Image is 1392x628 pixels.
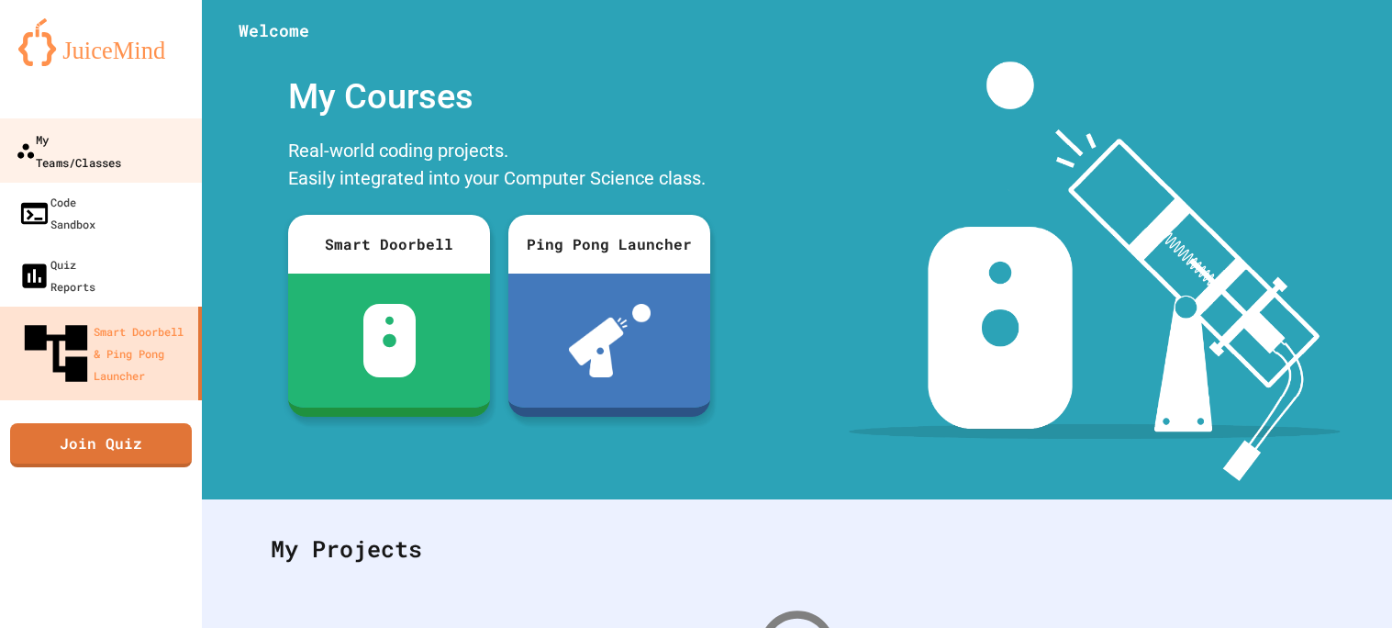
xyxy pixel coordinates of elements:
[18,18,184,66] img: logo-orange.svg
[18,253,95,297] div: Quiz Reports
[279,62,719,132] div: My Courses
[508,215,710,274] div: Ping Pong Launcher
[18,316,191,391] div: Smart Doorbell & Ping Pong Launcher
[363,304,416,377] img: sdb-white.svg
[18,191,95,235] div: Code Sandbox
[252,513,1342,585] div: My Projects
[16,128,121,173] div: My Teams/Classes
[279,132,719,201] div: Real-world coding projects. Easily integrated into your Computer Science class.
[569,304,651,377] img: ppl-with-ball.png
[849,62,1341,481] img: banner-image-my-projects.png
[288,215,490,274] div: Smart Doorbell
[10,423,192,467] a: Join Quiz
